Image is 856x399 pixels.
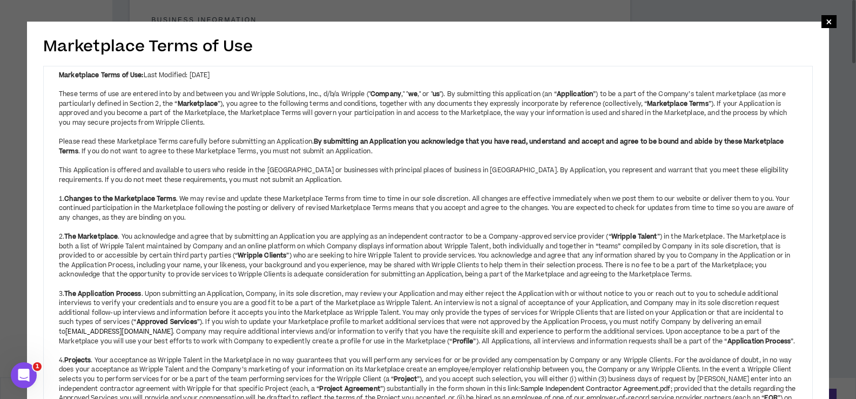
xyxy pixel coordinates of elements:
strong: Approved Services [137,317,197,327]
strong: Application [557,90,594,99]
div: Please read these Marketplace Terms carefully before submitting an Application. . If you do not w... [59,137,797,156]
iframe: Intercom live chat [11,362,37,388]
strong: Changes to the Marketplace Terms [64,194,176,204]
strong: us [433,90,440,99]
h2: Marketplace Terms of Use [43,35,813,58]
a: Sample Independent Contractor Agreement.pdf [521,384,671,394]
strong: Marketplace Terms of Use: [59,71,144,80]
strong: Project Agreement [319,384,380,394]
strong: Wripple Clients [238,251,286,260]
strong: Wripple Talent [611,232,657,241]
span: × [826,15,832,28]
div: 1. . We may revise and update these Marketplace Terms from time to time in our sole discretion. A... [59,185,797,222]
a: [EMAIL_ADDRESS][DOMAIN_NAME] [65,327,173,336]
div: 3. . Upon submitting an Application, Company, in its sole discretion, may review your Application... [59,280,797,346]
strong: Company [370,90,401,99]
strong: The Marketplace [64,232,118,241]
span: 1 [33,362,42,371]
div: 2. . You acknowledge and agree that by submitting an Application you are applying as an independe... [59,223,797,280]
strong: Application Process [727,337,791,346]
strong: Profile [453,337,474,346]
strong: Marketplace Terms [647,99,708,109]
div: This Application is offered and available to users who reside in the [GEOGRAPHIC_DATA] or busines... [59,166,797,185]
strong: Marketplace [178,99,218,109]
strong: By submitting an Application you acknowledge that you have read, understand and accept and agree ... [59,137,784,156]
div: Last Modified: [DATE] [59,71,797,80]
strong: we [408,90,417,99]
strong: Projects [64,356,91,365]
strong: The Application Process [64,289,141,299]
strong: Project [394,375,417,384]
div: These terms of use are entered into by and between you and Wripple Solutions, Inc., d/b/a Wripple... [59,90,797,127]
